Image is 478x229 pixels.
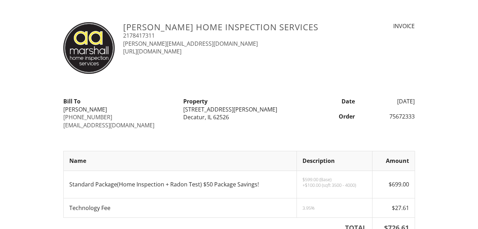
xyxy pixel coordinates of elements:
a: 2178417311 [123,32,155,39]
th: Description [297,151,372,171]
strong: Bill To [63,97,81,105]
div: [PERSON_NAME] [63,106,175,113]
div: Date [299,97,359,105]
td: $699.00 [372,171,415,198]
div: Decatur, IL 62526 [183,113,295,121]
div: [STREET_ADDRESS][PERSON_NAME] [183,106,295,113]
div: Order [299,113,359,120]
div: 75672333 [359,113,419,120]
div: [DATE] [359,97,419,105]
img: IMG_0291.png [63,22,115,74]
th: Amount [372,151,415,171]
div: INVOICE [333,22,415,30]
a: [EMAIL_ADDRESS][DOMAIN_NAME] [63,121,154,129]
h3: [PERSON_NAME] Home Inspection Services [123,22,325,32]
p: $599.00 (Base) +$100.00 (sqft 3500 - 4000) [302,177,367,188]
div: 3.95% [302,205,367,211]
strong: Property [183,97,208,105]
td: Technology Fee [63,198,297,217]
td: $27.61 [372,198,415,217]
span: Standard Package(Home Inspection + Radon Test) $50 Package Savings! [69,180,259,188]
a: [PHONE_NUMBER] [63,113,112,121]
th: Name [63,151,297,171]
a: [URL][DOMAIN_NAME] [123,47,181,55]
a: [PERSON_NAME][EMAIL_ADDRESS][DOMAIN_NAME] [123,40,258,47]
